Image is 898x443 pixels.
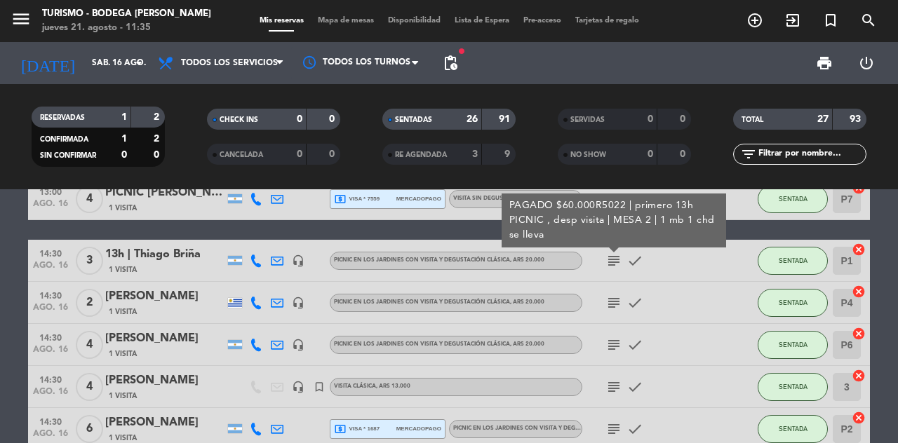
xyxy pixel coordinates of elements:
span: fiber_manual_record [457,47,466,55]
span: 4 [76,331,103,359]
strong: 0 [154,150,162,160]
strong: 91 [499,114,513,124]
button: SENTADA [758,415,828,443]
i: search [860,12,877,29]
span: SENTADAS [395,116,432,123]
span: NO SHOW [570,151,606,158]
button: SENTADA [758,247,828,275]
i: subject [605,421,622,437]
span: CHECK INS [220,116,258,123]
div: [PERSON_NAME] [105,414,224,432]
span: RESERVADAS [40,114,85,121]
i: subject [605,294,622,311]
i: headset_mic [292,381,304,393]
span: Tarjetas de regalo [568,17,646,25]
span: , ARS 13.000 [376,383,410,389]
span: 4 [76,373,103,401]
span: 6 [76,415,103,443]
span: CONFIRMADA [40,136,88,143]
span: SENTADA [779,341,807,348]
span: 14:30 [33,245,68,261]
strong: 27 [817,114,829,124]
i: cancel [852,369,866,383]
span: PICNIC EN LOS JARDINES CON VISITA Y DEGUSTACIÓN CLÁSICA [334,257,544,263]
span: Disponibilidad [381,17,448,25]
i: subject [605,191,622,207]
input: Filtrar por nombre... [757,146,866,162]
strong: 3 [472,149,478,159]
div: jueves 21. agosto - 11:35 [42,21,211,35]
div: [PERSON_NAME] [105,287,224,306]
strong: 0 [680,149,688,159]
span: , ARS 20.000 [510,341,544,347]
strong: 0 [121,150,127,160]
i: headset_mic [292,339,304,351]
div: [PERSON_NAME] [105,372,224,390]
span: mercadopago [396,424,441,433]
strong: 93 [850,114,864,124]
div: 13h | Thiago Briña [105,245,224,264]
i: headset_mic [292,254,304,267]
strong: 0 [680,114,688,124]
span: 14:30 [33,329,68,345]
strong: 2 [154,134,162,144]
i: cancel [852,327,866,341]
span: 1 Visita [109,390,137,402]
i: turned_in_not [822,12,839,29]
span: Mis reservas [253,17,311,25]
i: cancel [852,243,866,257]
span: PICNIC EN LOS JARDINES CON VISITA Y DEGUSTACIÓN CLÁSICA [453,425,629,431]
strong: 0 [648,114,653,124]
span: SERVIDAS [570,116,605,123]
strong: 26 [467,114,478,124]
span: mercadopago [396,194,441,203]
strong: 0 [329,114,337,124]
span: RE AGENDADA [395,151,447,158]
strong: 0 [297,149,302,159]
span: ago. 16 [33,199,68,215]
strong: 2 [154,112,162,122]
span: 4 [76,185,103,213]
i: power_settings_new [858,55,875,71]
span: Todos los servicios [181,58,278,68]
span: 14:30 [33,287,68,303]
span: 2 [76,289,103,317]
span: 14:30 [33,413,68,429]
div: PICNIC [PERSON_NAME] [105,184,224,202]
span: visa * 1687 [334,423,380,435]
strong: 9 [504,149,513,159]
span: SENTADA [779,383,807,390]
span: ago. 16 [33,303,68,319]
span: VISITA CLÁSICA [334,383,410,389]
strong: 1 [121,112,127,122]
strong: 0 [648,149,653,159]
div: Turismo - Bodega [PERSON_NAME] [42,7,211,21]
span: visa * 7559 [334,193,380,205]
span: 1 Visita [109,348,137,360]
i: subject [605,379,622,395]
span: VISITA SIN DEGUSTACIÓN [453,196,559,201]
i: turned_in_not [313,381,326,393]
span: PICNIC EN LOS JARDINES CON VISITA Y DEGUSTACIÓN CLÁSICA [334,299,544,305]
div: LOG OUT [845,42,887,84]
button: SENTADA [758,373,828,401]
i: [DATE] [11,48,85,79]
span: TOTAL [742,116,763,123]
i: exit_to_app [784,12,801,29]
span: print [816,55,833,71]
span: 13:00 [33,183,68,199]
span: CANCELADA [220,151,263,158]
button: SENTADA [758,331,828,359]
i: headset_mic [292,297,304,309]
i: subject [605,252,622,269]
strong: 1 [121,134,127,144]
span: Mapa de mesas [311,17,381,25]
span: pending_actions [442,55,459,71]
span: 3 [76,247,103,275]
i: check [626,336,643,353]
span: SENTADA [779,257,807,264]
span: PICNIC EN LOS JARDINES CON VISITA Y DEGUSTACIÓN CLÁSICA [334,341,544,347]
span: , ARS 20.000 [510,299,544,305]
strong: 0 [297,114,302,124]
span: ago. 16 [33,387,68,403]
